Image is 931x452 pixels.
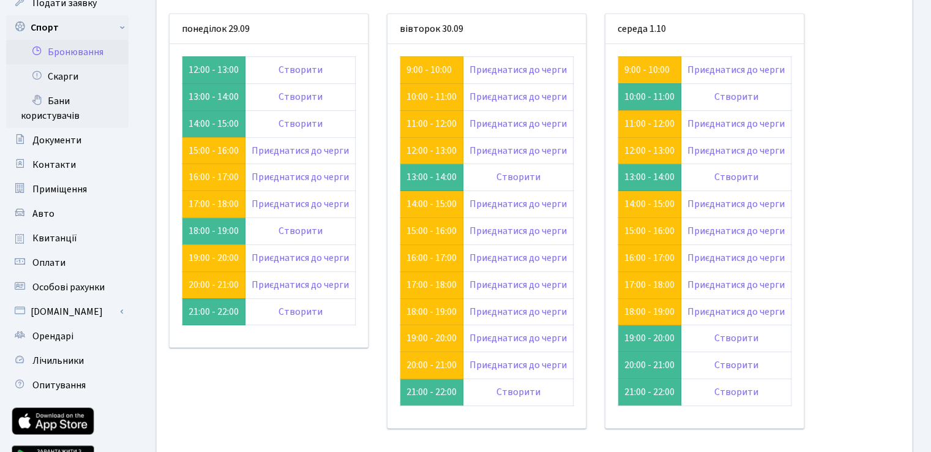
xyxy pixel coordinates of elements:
a: Приєднатися до черги [469,331,567,345]
a: 15:00 - 16:00 [189,144,239,157]
a: 14:00 - 15:00 [406,197,457,211]
a: Приєднатися до черги [252,197,349,211]
td: 21:00 - 22:00 [400,379,463,406]
td: 21:00 - 22:00 [618,379,681,406]
a: Скарги [6,64,129,89]
span: Документи [32,134,81,147]
a: 9:00 - 10:00 [624,63,670,77]
a: Створити [279,305,323,318]
a: Створити [496,170,540,184]
span: Особові рахунки [32,281,105,294]
span: Квитанції [32,232,77,245]
a: Приєднатися до черги [687,224,785,238]
a: Орендарі [6,324,129,348]
a: Створити [496,385,540,399]
a: 9:00 - 10:00 [406,63,452,77]
a: Приєднатися до черги [687,278,785,292]
a: Приміщення [6,177,129,202]
a: 11:00 - 12:00 [406,117,457,130]
a: Приєднатися до черги [469,278,567,292]
a: Документи [6,128,129,153]
a: Приєднатися до черги [252,144,349,157]
a: 14:00 - 15:00 [624,197,675,211]
a: Особові рахунки [6,275,129,299]
a: Приєднатися до черги [252,170,349,184]
td: 19:00 - 20:00 [618,325,681,352]
a: Приєднатися до черги [469,224,567,238]
td: 20:00 - 21:00 [618,352,681,379]
a: Приєднатися до черги [687,305,785,318]
a: 12:00 - 13:00 [406,144,457,157]
a: Створити [279,117,323,130]
a: Авто [6,202,129,226]
a: 20:00 - 21:00 [189,278,239,292]
a: Приєднатися до черги [687,117,785,130]
a: Приєднатися до черги [687,197,785,211]
a: Приєднатися до черги [469,358,567,372]
td: 14:00 - 15:00 [182,110,245,137]
a: Приєднатися до черги [469,90,567,104]
a: Приєднатися до черги [469,305,567,318]
span: Орендарі [32,330,73,343]
a: 10:00 - 11:00 [406,90,457,104]
a: Бани користувачів [6,89,129,128]
a: Створити [714,385,758,399]
a: Створити [714,170,758,184]
a: Оплати [6,250,129,275]
span: Приміщення [32,183,87,196]
a: [DOMAIN_NAME] [6,299,129,324]
a: Створити [714,358,758,372]
td: 18:00 - 19:00 [182,218,245,245]
div: вівторок 30.09 [387,14,586,44]
a: Створити [714,331,758,345]
span: Оплати [32,256,65,269]
a: Приєднатися до черги [687,144,785,157]
div: понеділок 29.09 [170,14,368,44]
td: 13:00 - 14:00 [618,164,681,191]
a: Приєднатися до черги [469,117,567,130]
a: Контакти [6,153,129,177]
a: 18:00 - 19:00 [406,305,457,318]
a: 12:00 - 13:00 [624,144,675,157]
td: 12:00 - 13:00 [182,56,245,83]
a: Створити [279,63,323,77]
a: Приєднатися до черги [469,63,567,77]
a: Бронювання [6,40,129,64]
a: Створити [279,90,323,104]
a: Приєднатися до черги [469,197,567,211]
a: Приєднатися до черги [687,251,785,265]
a: Приєднатися до черги [252,278,349,292]
a: Створити [714,90,758,104]
a: 16:00 - 17:00 [189,170,239,184]
a: 11:00 - 12:00 [624,117,675,130]
a: 15:00 - 16:00 [406,224,457,238]
td: 13:00 - 14:00 [182,83,245,110]
a: Створити [279,224,323,238]
a: 16:00 - 17:00 [624,251,675,265]
a: Опитування [6,373,129,397]
a: Квитанції [6,226,129,250]
a: 17:00 - 18:00 [406,278,457,292]
td: 13:00 - 14:00 [400,164,463,191]
div: середа 1.10 [605,14,804,44]
a: 15:00 - 16:00 [624,224,675,238]
a: Приєднатися до черги [687,63,785,77]
span: Авто [32,207,54,220]
a: 18:00 - 19:00 [624,305,675,318]
a: 19:00 - 20:00 [189,251,239,265]
a: 17:00 - 18:00 [624,278,675,292]
a: 16:00 - 17:00 [406,251,457,265]
a: 20:00 - 21:00 [406,358,457,372]
a: Спорт [6,15,129,40]
td: 10:00 - 11:00 [618,83,681,110]
span: Опитування [32,379,86,392]
span: Контакти [32,158,76,171]
span: Лічильники [32,354,84,367]
a: Приєднатися до черги [469,251,567,265]
a: 19:00 - 20:00 [406,331,457,345]
a: Приєднатися до черги [252,251,349,265]
a: Лічильники [6,348,129,373]
td: 21:00 - 22:00 [182,298,245,325]
a: 17:00 - 18:00 [189,197,239,211]
a: Приєднатися до черги [469,144,567,157]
